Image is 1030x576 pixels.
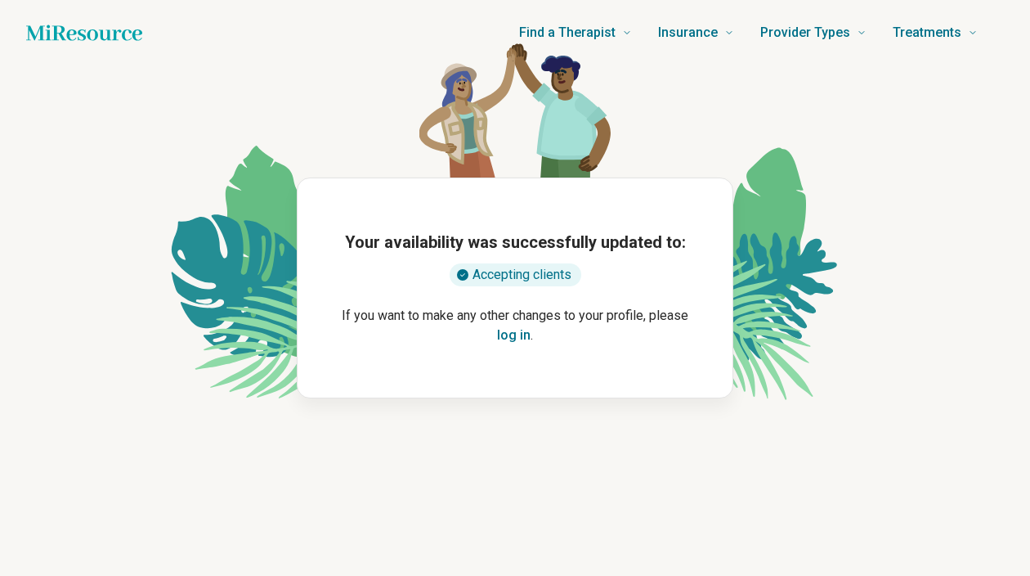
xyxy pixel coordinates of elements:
[324,306,706,345] p: If you want to make any other changes to your profile, please .
[893,21,961,44] span: Treatments
[450,263,581,286] div: Accepting clients
[658,21,718,44] span: Insurance
[26,16,142,49] a: Home page
[497,326,531,345] button: log in
[519,21,616,44] span: Find a Therapist
[760,21,850,44] span: Provider Types
[345,231,686,254] h1: Your availability was successfully updated to:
